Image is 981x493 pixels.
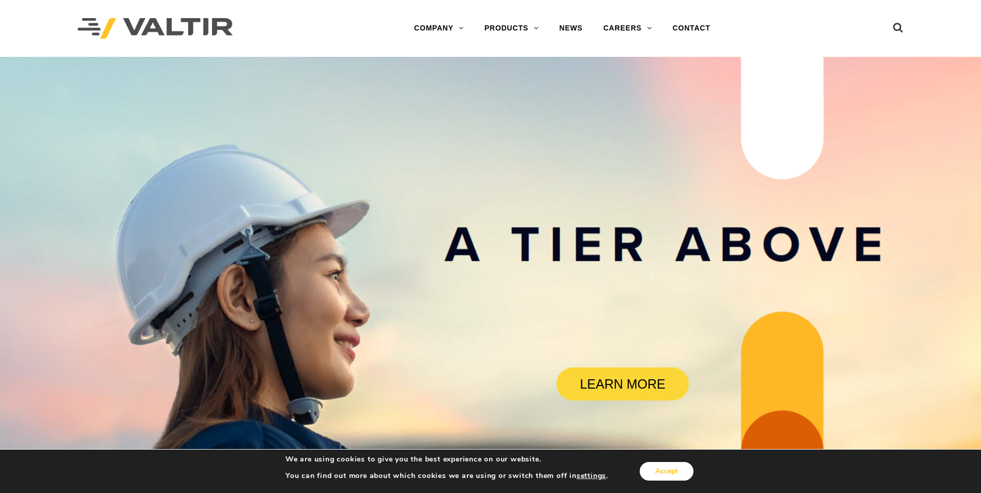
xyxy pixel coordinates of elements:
a: NEWS [549,18,593,39]
a: PRODUCTS [474,18,549,39]
a: LEARN MORE [556,367,689,400]
button: settings [577,471,606,481]
button: Accept [640,462,693,481]
p: We are using cookies to give you the best experience on our website. [285,455,608,464]
a: CAREERS [593,18,662,39]
img: Valtir [78,18,233,39]
p: You can find out more about which cookies we are using or switch them off in . [285,471,608,481]
a: COMPANY [404,18,474,39]
a: CONTACT [662,18,721,39]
